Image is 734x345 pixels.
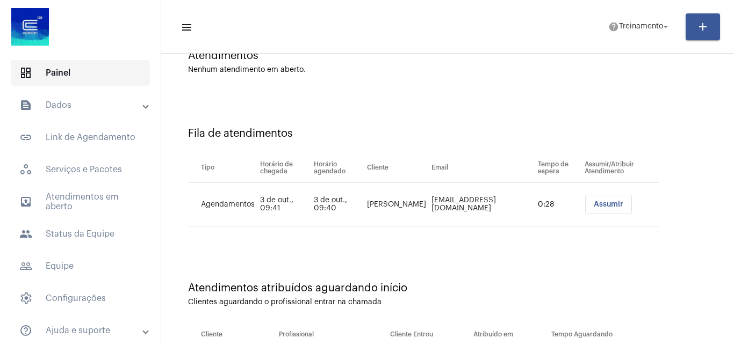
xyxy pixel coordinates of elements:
[311,183,364,226] td: 3 de out., 09:40
[19,324,32,337] mat-icon: sidenav icon
[9,5,52,48] img: d4669ae0-8c07-2337-4f67-34b0df7f5ae4.jpeg
[19,260,32,273] mat-icon: sidenav icon
[188,298,707,306] div: Clientes aguardando o profissional entrar na chamada
[181,21,191,34] mat-icon: sidenav icon
[11,221,150,247] span: Status da Equipe
[661,22,671,32] mat-icon: arrow_drop_down
[364,183,429,226] td: [PERSON_NAME]
[11,253,150,279] span: Equipe
[19,99,143,112] mat-panel-title: Dados
[19,67,32,79] span: sidenav icon
[429,153,535,183] th: Email
[19,131,32,144] mat-icon: sidenav icon
[19,195,32,208] mat-icon: sidenav icon
[6,318,161,343] mat-expansion-panel-header: sidenav iconAjuda e suporte
[11,60,150,86] span: Painel
[188,282,707,294] div: Atendimentos atribuídos aguardando início
[188,153,257,183] th: Tipo
[188,50,707,62] div: Atendimentos
[188,66,707,74] div: Nenhum atendimento em aberto.
[19,324,143,337] mat-panel-title: Ajuda e suporte
[188,183,257,226] td: Agendamentos
[11,124,150,150] span: Link de Agendamento
[11,157,150,182] span: Serviços e Pacotes
[19,99,32,112] mat-icon: sidenav icon
[11,189,150,215] span: Atendimentos em aberto
[429,183,535,226] td: [EMAIL_ADDRESS][DOMAIN_NAME]
[19,163,32,176] span: sidenav icon
[585,195,659,214] mat-chip-list: selection
[585,195,632,214] button: Assumir
[257,153,311,183] th: Horário de chegada
[608,21,619,32] mat-icon: help
[311,153,364,183] th: Horário agendado
[257,183,311,226] td: 3 de out., 09:41
[696,20,709,33] mat-icon: add
[19,292,32,305] span: sidenav icon
[535,153,582,183] th: Tempo de espera
[188,128,707,140] div: Fila de atendimentos
[594,201,623,208] span: Assumir
[602,16,677,38] button: Treinamento
[19,227,32,240] mat-icon: sidenav icon
[6,92,161,118] mat-expansion-panel-header: sidenav iconDados
[364,153,429,183] th: Cliente
[11,285,150,311] span: Configurações
[619,23,663,31] span: Treinamento
[535,183,582,226] td: 0:28
[582,153,659,183] th: Assumir/Atribuir Atendimento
